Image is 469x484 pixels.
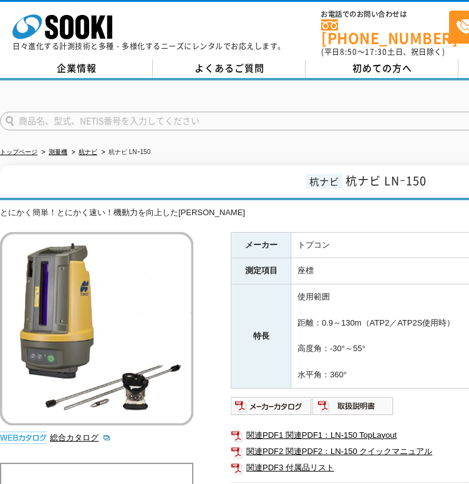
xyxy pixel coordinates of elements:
span: 17:30 [365,46,387,57]
th: メーカー [231,232,291,258]
a: 初めての方へ [306,59,458,78]
a: よくあるご質問 [153,59,306,78]
a: 測量機 [49,148,67,155]
a: メーカーカタログ [231,404,312,414]
img: メーカーカタログ [231,396,312,416]
span: お電話でのお問い合わせは [321,11,449,18]
span: 8:50 [340,46,357,57]
span: 初めての方へ [352,61,412,75]
span: (平日 ～ 土日、祝日除く) [321,46,445,57]
a: [PHONE_NUMBER] [321,19,449,45]
a: 取扱説明書 [312,404,394,414]
a: 杭ナビ [79,148,97,155]
a: 総合カタログ [50,433,111,442]
span: 杭ナビ [306,174,342,188]
th: 測定項目 [231,258,291,284]
span: 杭ナビ LNｰ150 [346,172,427,189]
li: 杭ナビ LNｰ150 [99,146,150,159]
img: 取扱説明書 [312,396,394,416]
th: 特長 [231,284,291,389]
p: 日々進化する計測技術と多種・多様化するニーズにレンタルでお応えします。 [12,42,286,50]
